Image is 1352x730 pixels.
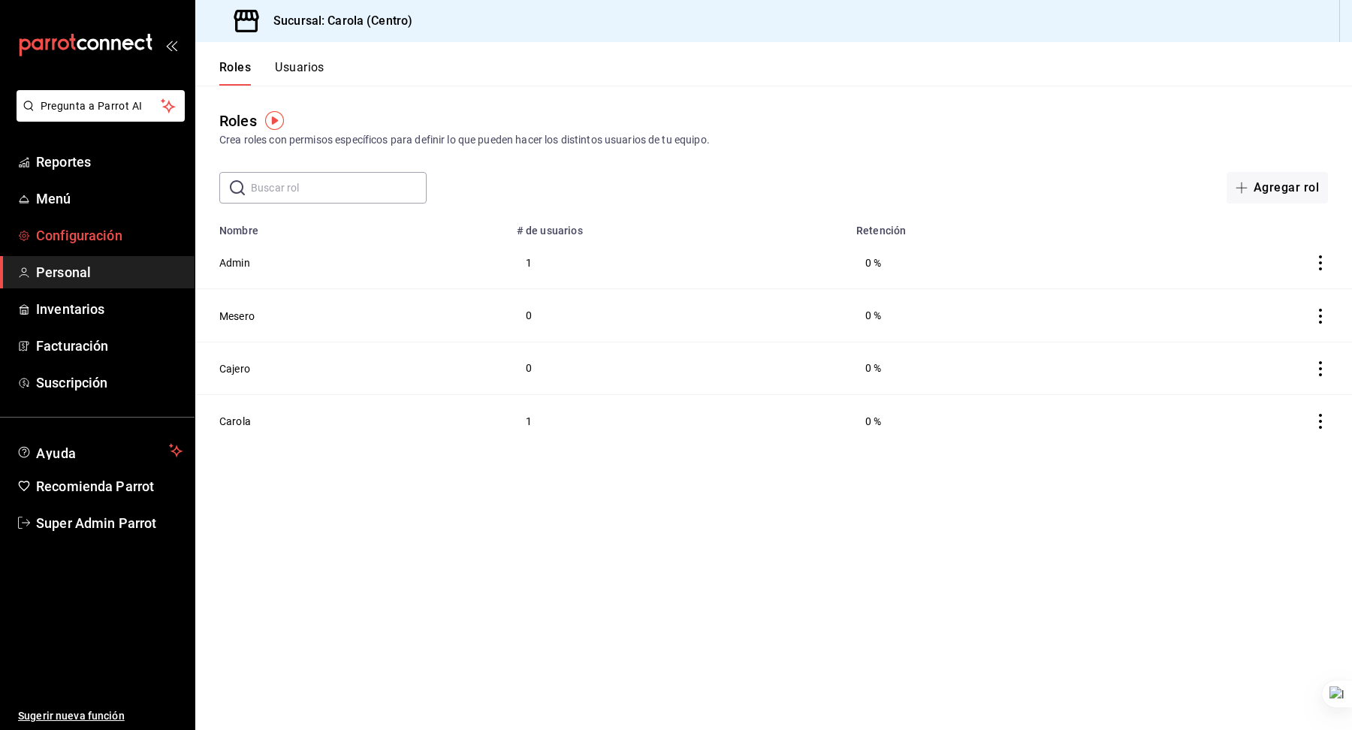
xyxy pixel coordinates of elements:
a: Pregunta a Parrot AI [11,109,185,125]
button: Admin [219,255,250,270]
div: navigation tabs [219,60,324,86]
button: Carola [219,414,251,429]
button: Mesero [219,309,255,324]
span: Configuración [36,225,183,246]
td: 0 % [847,394,1121,447]
input: Buscar rol [251,173,427,203]
button: actions [1313,414,1328,429]
span: Suscripción [36,373,183,393]
span: Pregunta a Parrot AI [41,98,161,114]
td: 0 [508,342,847,394]
td: 0 % [847,289,1121,342]
button: Cajero [219,361,250,376]
span: Personal [36,262,183,282]
td: 1 [508,394,847,447]
img: Tooltip marker [265,111,284,130]
span: Inventarios [36,299,183,319]
button: actions [1313,255,1328,270]
div: Crea roles con permisos específicos para definir lo que pueden hacer los distintos usuarios de tu... [219,132,1328,148]
button: Agregar rol [1227,172,1328,204]
h3: Sucursal: Carola (Centro) [261,12,412,30]
span: Facturación [36,336,183,356]
span: Reportes [36,152,183,172]
button: Usuarios [275,60,324,86]
span: Sugerir nueva función [18,708,183,724]
span: Menú [36,189,183,209]
th: Nombre [195,216,508,237]
th: Retención [847,216,1121,237]
td: 0 % [847,342,1121,394]
button: actions [1313,361,1328,376]
div: Roles [219,110,257,132]
th: # de usuarios [508,216,847,237]
td: 0 % [847,237,1121,289]
button: open_drawer_menu [165,39,177,51]
td: 0 [508,289,847,342]
button: Pregunta a Parrot AI [17,90,185,122]
button: actions [1313,309,1328,324]
span: Super Admin Parrot [36,513,183,533]
span: Ayuda [36,442,163,460]
td: 1 [508,237,847,289]
button: Roles [219,60,251,86]
span: Recomienda Parrot [36,476,183,496]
